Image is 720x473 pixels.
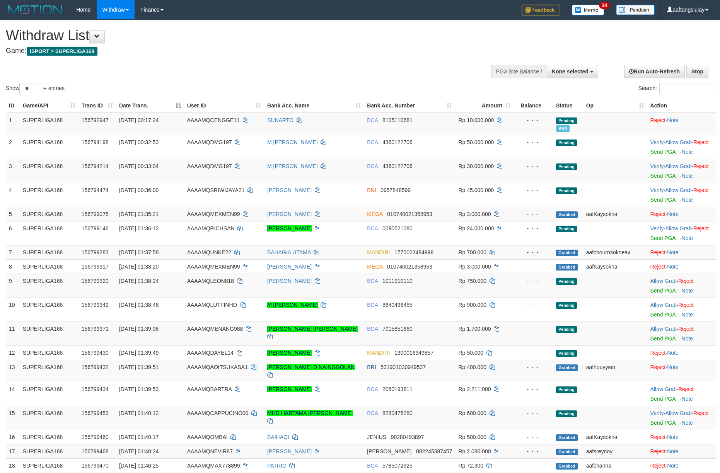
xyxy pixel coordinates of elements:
a: Allow Grab [650,386,677,392]
a: Reject [678,278,694,284]
th: Date Trans.: activate to sort column descending [116,99,184,113]
td: SUPERLIGA168 [20,183,78,207]
a: [PERSON_NAME] [267,211,312,217]
span: Rp 600.000 [458,410,486,416]
span: Copy 1770023484998 to clipboard [394,249,433,255]
td: · [647,113,717,135]
span: JENIUS [367,434,386,440]
div: - - - [517,210,550,218]
span: [DATE] 01:38:24 [119,278,159,284]
a: Reject [693,410,709,416]
span: · [665,225,693,231]
td: SUPERLIGA168 [20,382,78,406]
a: Note [667,463,679,469]
span: 156799453 [82,410,109,416]
span: Pending [556,117,577,124]
span: BCA [367,117,378,123]
span: 156792947 [82,117,109,123]
a: Note [682,235,693,241]
span: Pending [556,163,577,170]
span: BRI [367,364,376,370]
span: [DATE] 01:36:12 [119,225,159,231]
a: Send PGA [650,149,676,155]
td: SUPERLIGA168 [20,430,78,444]
span: Copy 0090521080 to clipboard [382,225,413,231]
td: 4 [6,183,20,207]
span: [DATE] 00:32:53 [119,139,159,145]
a: Verify [650,139,664,145]
a: Note [667,448,679,454]
a: Allow Grab [665,410,691,416]
div: - - - [517,385,550,393]
td: 9 [6,274,20,298]
span: Rp 700.000 [458,249,486,255]
span: AAAAMQLUTFINHD [187,302,237,308]
td: · [647,259,717,274]
span: Rp 750.000 [458,278,486,284]
span: 156799460 [82,434,109,440]
span: [DATE] 00:36:00 [119,187,159,193]
td: aafKaysokna [583,207,647,221]
a: Verify [650,163,664,169]
a: M [PERSON_NAME] [267,302,318,308]
span: [DATE] 01:35:21 [119,211,159,217]
span: [DATE] 01:39:51 [119,364,159,370]
label: Search: [638,83,714,94]
span: Rp 50.000.000 [458,139,494,145]
a: Reject [678,386,694,392]
div: - - - [517,349,550,357]
td: SUPERLIGA168 [20,245,78,259]
img: MOTION_logo.png [6,4,65,15]
span: Pending [556,226,577,232]
span: Grabbed [556,364,578,371]
span: BCA [367,163,378,169]
th: Action [647,99,717,113]
span: Rp 10.000.000 [458,117,494,123]
span: Copy 8640436485 to clipboard [382,302,413,308]
span: Copy 531901030949537 to clipboard [380,364,426,370]
a: Reject [650,350,666,356]
span: MANDIRI [367,249,390,255]
a: [PERSON_NAME] [267,386,312,392]
a: Send PGA [650,197,676,203]
th: Op: activate to sort column ascending [583,99,647,113]
td: · [647,360,717,382]
span: [DATE] 01:40:12 [119,410,159,416]
a: Note [667,117,679,123]
span: AAAAMQCAPPUCINO00 [187,410,249,416]
a: [PERSON_NAME] [267,350,312,356]
a: Note [667,364,679,370]
td: · [647,298,717,322]
td: 11 [6,322,20,345]
span: Pending [556,140,577,146]
th: Trans ID: activate to sort column ascending [78,99,116,113]
a: [PERSON_NAME] [267,264,312,270]
a: Note [667,211,679,217]
span: Copy 1011910110 to clipboard [382,278,413,284]
span: [DATE] 01:39:08 [119,326,159,332]
span: Pending [556,326,577,333]
a: MHD HARTAMA [PERSON_NAME] [267,410,353,416]
td: aafKaysokna [583,430,647,444]
a: Note [682,311,693,318]
a: [PERSON_NAME] [267,278,312,284]
span: [DATE] 01:40:17 [119,434,159,440]
span: [DATE] 00:33:04 [119,163,159,169]
span: Rp 2.211.000 [458,386,491,392]
td: SUPERLIGA168 [20,360,78,382]
span: 156794198 [82,139,109,145]
a: Reject [693,225,709,231]
span: Rp 3.000.000 [458,264,491,270]
a: Note [682,149,693,155]
td: SUPERLIGA168 [20,322,78,345]
a: M [PERSON_NAME] [267,139,318,145]
h4: Game: [6,47,472,55]
a: Verify [650,410,664,416]
a: Note [667,249,679,255]
span: Copy 010740021358953 to clipboard [387,211,432,217]
div: - - - [517,116,550,124]
span: Marked by aafnonsreyleab [556,125,570,132]
span: ISPORT > SUPERLIGA168 [27,47,97,56]
span: Rp 24.000.000 [458,225,494,231]
td: aafKaysokna [583,259,647,274]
